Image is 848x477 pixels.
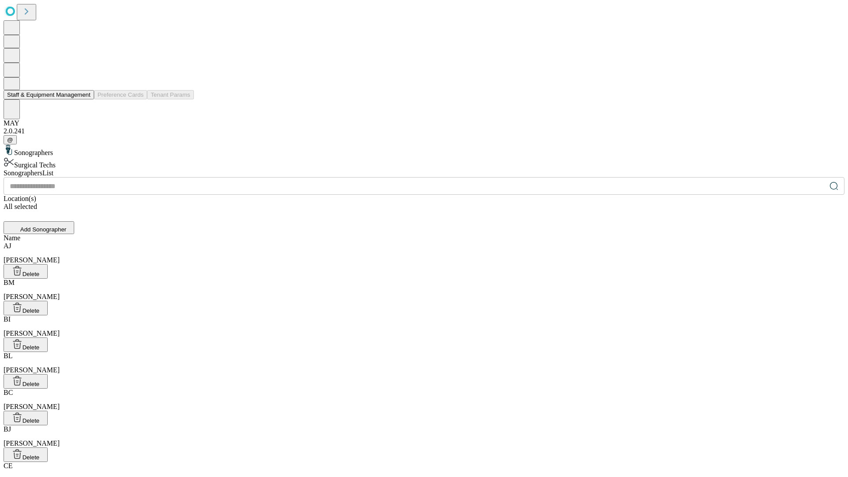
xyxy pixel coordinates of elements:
[4,157,844,169] div: Surgical Techs
[4,462,12,469] span: CE
[23,307,40,314] span: Delete
[4,352,12,360] span: BL
[147,90,194,99] button: Tenant Params
[4,169,844,177] div: Sonographers List
[4,315,844,337] div: [PERSON_NAME]
[4,203,844,211] div: All selected
[4,374,48,389] button: Delete
[4,425,11,433] span: BJ
[4,234,844,242] div: Name
[4,144,844,157] div: Sonographers
[4,242,844,264] div: [PERSON_NAME]
[4,389,844,411] div: [PERSON_NAME]
[4,135,17,144] button: @
[4,447,48,462] button: Delete
[23,271,40,277] span: Delete
[94,90,147,99] button: Preference Cards
[4,301,48,315] button: Delete
[4,127,844,135] div: 2.0.241
[4,315,11,323] span: BI
[23,454,40,461] span: Delete
[4,337,48,352] button: Delete
[4,411,48,425] button: Delete
[23,344,40,351] span: Delete
[4,221,74,234] button: Add Sonographer
[4,389,13,396] span: BC
[4,352,844,374] div: [PERSON_NAME]
[20,226,66,233] span: Add Sonographer
[23,417,40,424] span: Delete
[4,195,36,202] span: Location(s)
[4,264,48,279] button: Delete
[4,279,844,301] div: [PERSON_NAME]
[4,242,11,250] span: AJ
[23,381,40,387] span: Delete
[4,90,94,99] button: Staff & Equipment Management
[4,425,844,447] div: [PERSON_NAME]
[4,119,844,127] div: MAY
[7,136,13,143] span: @
[4,279,15,286] span: BM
